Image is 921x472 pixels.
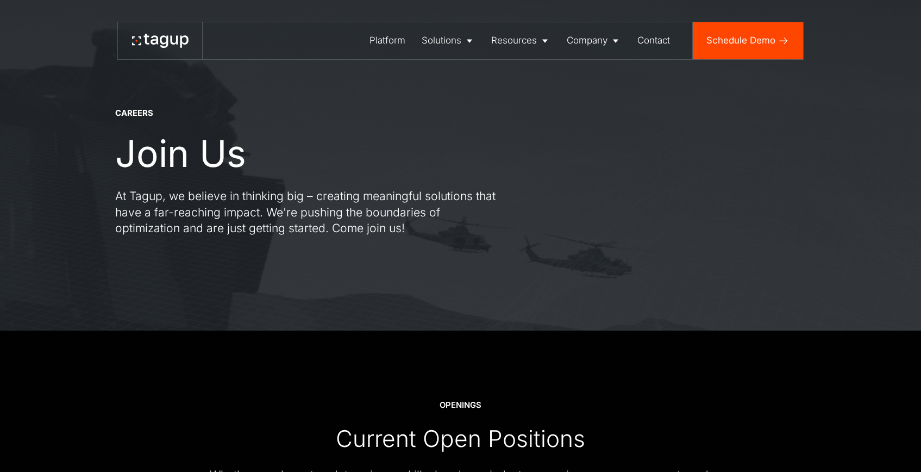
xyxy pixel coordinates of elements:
a: Solutions [413,22,483,59]
div: Resources [491,34,537,47]
div: CAREERS [115,108,153,119]
div: Platform [369,34,405,47]
a: Platform [362,22,414,59]
div: Company [567,34,607,47]
div: Current Open Positions [336,425,585,454]
div: Solutions [422,34,461,47]
a: Contact [630,22,679,59]
div: OPENINGS [440,400,481,411]
a: Resources [483,22,559,59]
div: Schedule Demo [706,34,775,47]
a: Company [559,22,629,59]
h1: Join Us [115,133,246,174]
div: Contact [637,34,670,47]
a: Schedule Demo [693,22,803,59]
p: At Tagup, we believe in thinking big – creating meaningful solutions that have a far-reaching imp... [115,188,506,237]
